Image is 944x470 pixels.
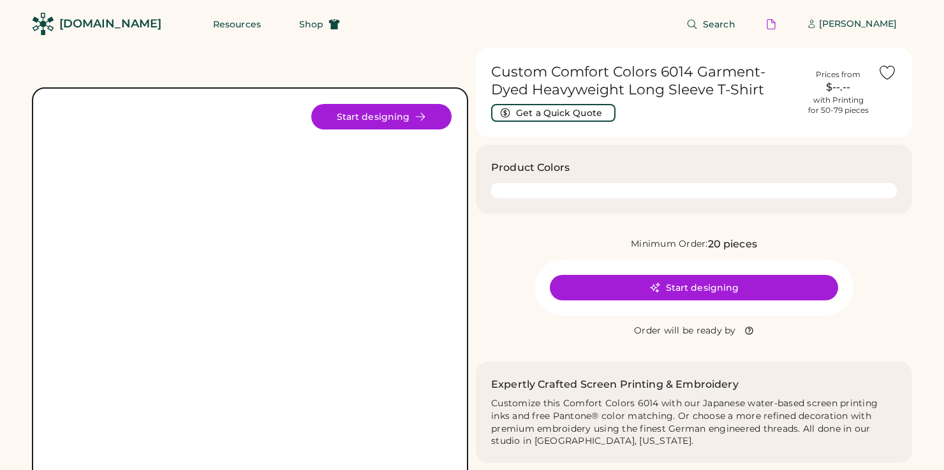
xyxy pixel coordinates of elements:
[808,95,869,115] div: with Printing for 50-79 pieces
[550,275,838,300] button: Start designing
[634,325,736,337] div: Order will be ready by
[491,160,570,175] h3: Product Colors
[491,377,739,392] h2: Expertly Crafted Screen Printing & Embroidery
[806,80,870,95] div: $--.--
[299,20,323,29] span: Shop
[32,13,54,35] img: Rendered Logo - Screens
[284,11,355,37] button: Shop
[671,11,751,37] button: Search
[491,104,616,122] button: Get a Quick Quote
[816,70,860,80] div: Prices from
[631,238,708,251] div: Minimum Order:
[703,20,735,29] span: Search
[491,63,799,99] h1: Custom Comfort Colors 6014 Garment-Dyed Heavyweight Long Sleeve T-Shirt
[59,16,161,32] div: [DOMAIN_NAME]
[708,237,757,252] div: 20 pieces
[491,397,897,448] div: Customize this Comfort Colors 6014 with our Japanese water-based screen printing inks and free Pa...
[819,18,897,31] div: [PERSON_NAME]
[198,11,276,37] button: Resources
[311,104,452,129] button: Start designing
